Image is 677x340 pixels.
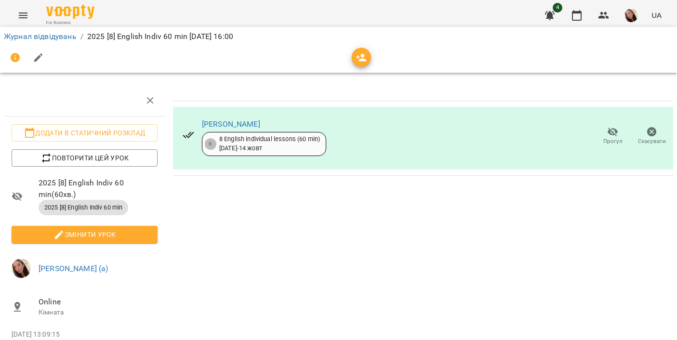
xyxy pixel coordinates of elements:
[553,3,562,13] span: 4
[651,10,662,20] span: UA
[39,296,158,308] span: Online
[12,259,31,278] img: 8e00ca0478d43912be51e9823101c125.jpg
[19,229,150,240] span: Змінити урок
[603,137,623,145] span: Прогул
[12,330,158,340] p: [DATE] 13:09:15
[202,119,260,129] a: [PERSON_NAME]
[19,127,150,139] span: Додати в статичний розклад
[19,152,150,164] span: Повторити цей урок
[87,31,233,42] p: 2025 [8] English Indiv 60 min [DATE] 16:00
[39,308,158,317] p: Кімната
[4,32,77,41] a: Журнал відвідувань
[39,177,158,200] span: 2025 [8] English Indiv 60 min ( 60 хв. )
[624,9,638,22] img: 8e00ca0478d43912be51e9823101c125.jpg
[12,124,158,142] button: Додати в статичний розклад
[648,6,665,24] button: UA
[4,31,673,42] nav: breadcrumb
[12,226,158,243] button: Змінити урок
[12,149,158,167] button: Повторити цей урок
[46,5,94,19] img: Voopty Logo
[39,264,108,273] a: [PERSON_NAME] (а)
[593,123,632,150] button: Прогул
[80,31,83,42] li: /
[39,203,128,212] span: 2025 [8] English Indiv 60 min
[632,123,671,150] button: Скасувати
[46,20,94,26] span: For Business
[12,4,35,27] button: Menu
[205,138,216,150] div: 6
[638,137,666,145] span: Скасувати
[219,135,320,153] div: 8 English individual lessons (60 min) [DATE] - 14 жовт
